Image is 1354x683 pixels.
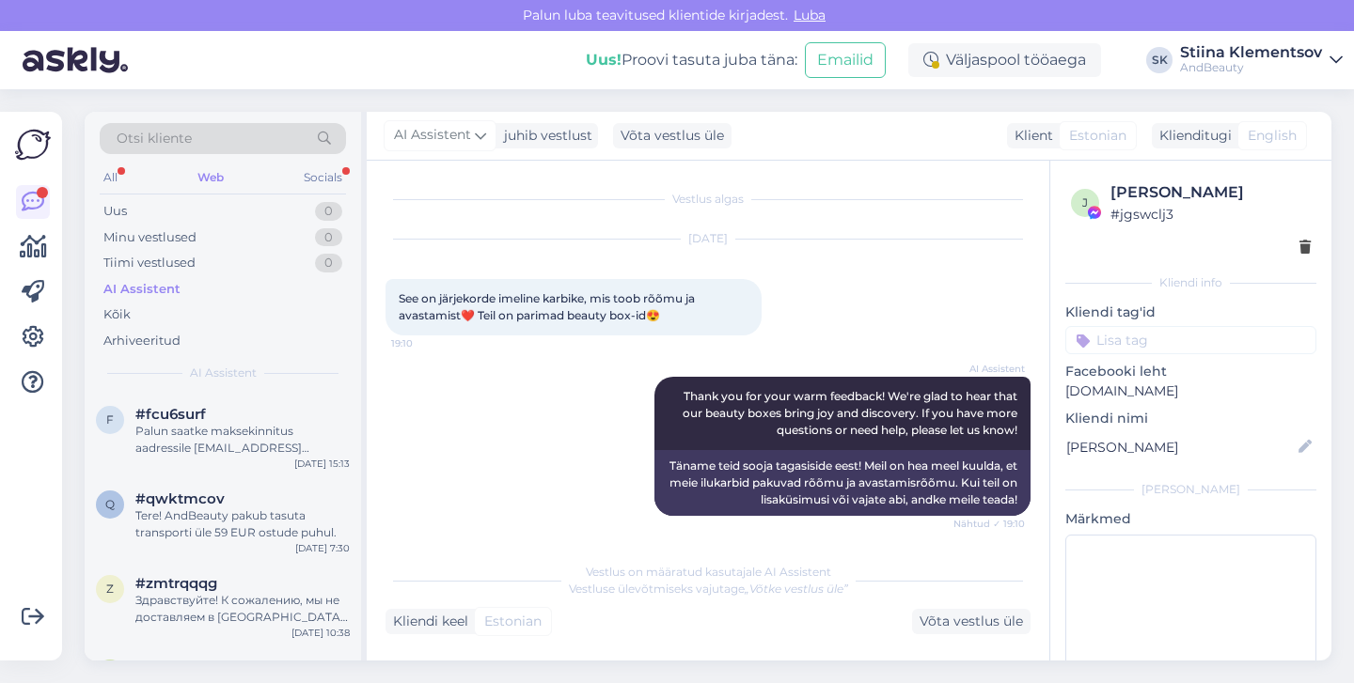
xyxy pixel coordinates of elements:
span: Luba [788,7,831,23]
b: Uus! [586,51,622,69]
div: Web [194,165,228,190]
div: 0 [315,202,342,221]
span: Vestlus on määratud kasutajale AI Assistent [586,565,831,579]
div: Tiimi vestlused [103,254,196,272]
span: q [105,497,115,511]
span: AI Assistent [954,362,1025,376]
span: Vestluse ülevõtmiseks vajutage [569,582,848,596]
button: Emailid [805,42,886,78]
a: Stiina KlementsovAndBeauty [1180,45,1343,75]
span: English [1248,126,1297,146]
div: 0 [315,228,342,247]
span: Nähtud ✓ 19:10 [953,517,1025,531]
div: Täname teid sooja tagasiside eest! Meil on hea meel kuulda, et meie ilukarbid pakuvad rõõmu ja av... [654,450,1031,516]
div: AI Assistent [103,280,181,299]
p: [DOMAIN_NAME] [1065,381,1316,401]
p: Kliendi nimi [1065,409,1316,428]
div: [PERSON_NAME] [1110,181,1311,204]
div: Socials [300,165,346,190]
div: Minu vestlused [103,228,197,247]
div: Tere! AndBeauty pakub tasuta transporti üle 59 EUR ostude puhul. [135,507,350,541]
span: #zmtrqqqg [135,575,217,592]
img: Askly Logo [15,127,51,163]
span: #oojzmomt [135,660,221,676]
div: Klient [1007,126,1053,146]
span: f [106,412,114,427]
div: Võta vestlus üle [912,609,1031,634]
div: Proovi tasuta juba täna: [586,49,797,71]
div: Vestlus algas [386,191,1031,208]
div: Stiina Klementsov [1180,45,1322,60]
div: AndBeauty [1180,60,1322,75]
div: [PERSON_NAME] [1065,481,1316,498]
span: 19:10 [391,336,462,350]
span: #fcu6surf [135,406,206,423]
div: Uus [103,202,127,221]
div: # jgswclj3 [1110,204,1311,225]
input: Lisa nimi [1066,437,1295,458]
div: [DATE] 7:30 [295,541,350,555]
p: Märkmed [1065,509,1316,529]
div: juhib vestlust [496,126,592,146]
div: [DATE] [386,230,1031,247]
span: See on järjekorde imeline karbike, mis toob rõõmu ja avastamist❤️ Teil on parimad beauty box-id😍 [399,291,698,322]
div: [DATE] 15:13 [294,457,350,471]
div: Kliendi info [1065,274,1316,291]
div: [DATE] 10:38 [291,626,350,640]
span: AI Assistent [394,125,471,146]
div: Arhiveeritud [103,332,181,350]
div: Väljaspool tööaega [908,43,1101,77]
div: Здравствуйте! К сожалению, мы не доставляем в [GEOGRAPHIC_DATA]. Мы осуществляем доставку только ... [135,592,350,626]
div: Kliendi keel [386,612,468,631]
div: All [100,165,121,190]
div: 0 [315,254,342,272]
span: Estonian [484,612,542,631]
div: Kõik [103,305,131,324]
span: AI Assistent [190,365,257,381]
span: #qwktmcov [135,490,225,507]
span: j [1082,195,1088,210]
div: Klienditugi [1152,126,1232,146]
i: „Võtke vestlus üle” [745,582,848,596]
span: z [106,582,114,596]
p: Kliendi tag'id [1065,303,1316,322]
input: Lisa tag [1065,326,1316,354]
span: Otsi kliente [117,129,192,148]
p: Facebooki leht [1065,362,1316,381]
div: Võta vestlus üle [613,123,732,148]
span: Estonian [1069,126,1126,146]
div: Palun saatke maksekinnitus aadressile [EMAIL_ADDRESS][DOMAIN_NAME]. Uurime asja ja võtame teiega ... [135,423,350,457]
span: Thank you for your warm feedback! We're glad to hear that our beauty boxes bring joy and discover... [683,389,1020,437]
div: SK [1146,47,1173,73]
